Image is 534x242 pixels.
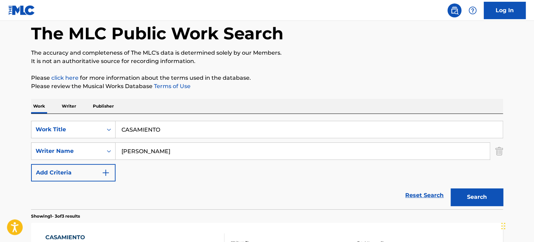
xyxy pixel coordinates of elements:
div: Writer Name [36,147,98,155]
div: Help [466,3,480,17]
img: 9d2ae6d4665cec9f34b9.svg [102,169,110,177]
p: It is not an authoritative source for recording information. [31,57,503,65]
div: CASAMIENTO [45,233,108,242]
p: Work [31,99,47,114]
p: Please for more information about the terms used in the database. [31,74,503,82]
p: Publisher [91,99,116,114]
button: Search [451,188,503,206]
p: Writer [60,99,78,114]
form: Search Form [31,121,503,209]
button: Add Criteria [31,164,116,181]
p: Please review the Musical Works Database [31,82,503,91]
a: click here [51,75,79,81]
a: Public Search [447,3,461,17]
p: Showing 1 - 3 of 3 results [31,213,80,219]
a: Log In [484,2,526,19]
img: search [450,6,459,15]
img: MLC Logo [8,5,35,15]
iframe: Chat Widget [499,209,534,242]
img: help [468,6,477,15]
div: Work Title [36,125,98,134]
h1: The MLC Public Work Search [31,23,283,44]
img: Delete Criterion [495,142,503,160]
p: The accuracy and completeness of The MLC's data is determined solely by our Members. [31,49,503,57]
div: Drag [501,216,505,236]
a: Reset Search [402,188,447,203]
a: Terms of Use [153,83,191,89]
